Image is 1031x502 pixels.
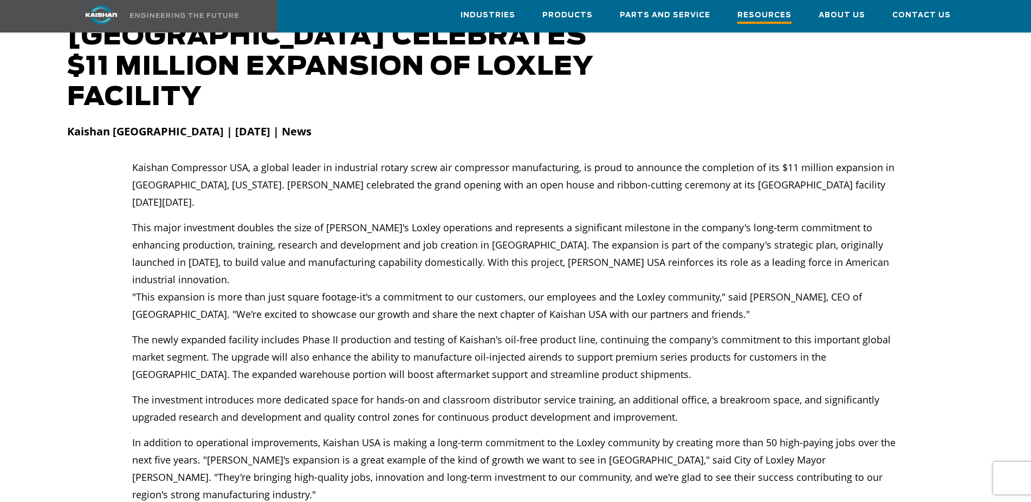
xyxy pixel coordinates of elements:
a: Contact Us [892,1,951,30]
strong: Kaishan [GEOGRAPHIC_DATA] | [DATE] | News [67,124,312,139]
img: Engineering the future [130,13,238,18]
p: The investment introduces more dedicated space for hands-on and classroom distributor service tra... [132,391,899,426]
p: "This expansion is more than just square footage-it's a commitment to our customers, our employee... [132,288,899,323]
p: This major investment doubles the size of [PERSON_NAME]'s Loxley operations and represents a sign... [132,219,899,288]
img: kaishan logo [61,5,142,24]
a: Resources [737,1,792,32]
a: Industries [461,1,515,30]
span: About Us [819,9,865,22]
p: The newly expanded facility includes Phase II production and testing of Kaishan's oil-free produc... [132,331,899,383]
span: Industries [461,9,515,22]
span: Contact Us [892,9,951,22]
a: Products [542,1,593,30]
a: About Us [819,1,865,30]
span: Resources [737,9,792,24]
span: Parts and Service [620,9,710,22]
p: Kaishan Compressor USA, a global leader in industrial rotary screw air compressor manufacturing, ... [132,159,899,211]
span: Products [542,9,593,22]
a: Parts and Service [620,1,710,30]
